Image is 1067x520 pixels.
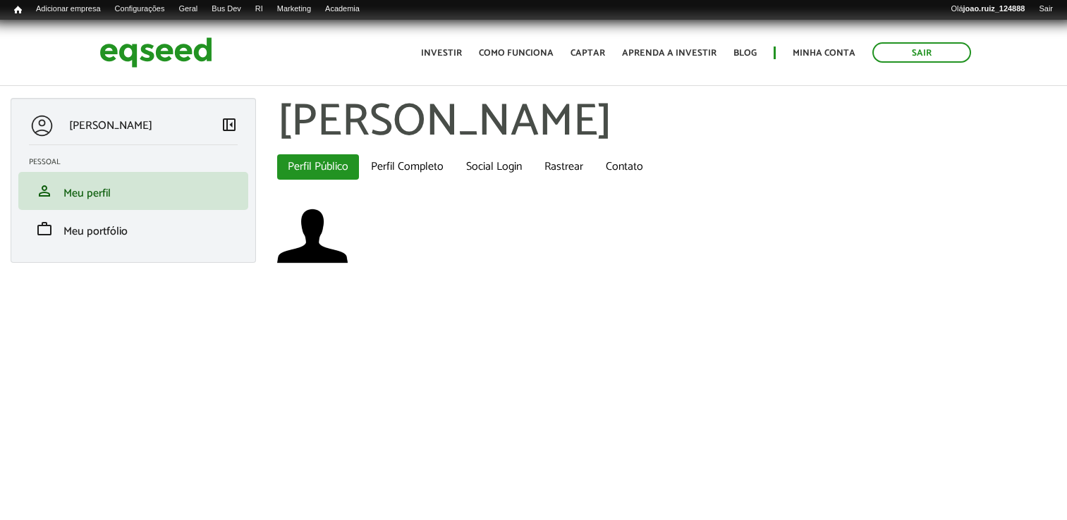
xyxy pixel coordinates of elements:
[18,172,248,210] li: Meu perfil
[29,182,238,199] a: personMeu perfil
[99,34,212,71] img: EqSeed
[456,154,532,180] a: Social Login
[872,42,971,63] a: Sair
[277,98,1056,147] h1: [PERSON_NAME]
[171,4,205,15] a: Geral
[205,4,248,15] a: Bus Dev
[277,154,359,180] a: Perfil Público
[7,4,29,17] a: Início
[944,4,1032,15] a: Olájoao.ruiz_124888
[221,116,238,133] span: left_panel_close
[421,49,462,58] a: Investir
[1032,4,1060,15] a: Sair
[18,210,248,248] li: Meu portfólio
[29,158,248,166] h2: Pessoal
[29,4,108,15] a: Adicionar empresa
[108,4,172,15] a: Configurações
[479,49,554,58] a: Como funciona
[793,49,855,58] a: Minha conta
[277,201,348,271] a: Ver perfil do usuário.
[534,154,594,180] a: Rastrear
[29,221,238,237] a: workMeu portfólio
[69,119,152,132] p: [PERSON_NAME]
[63,184,111,203] span: Meu perfil
[963,4,1025,13] strong: joao.ruiz_124888
[733,49,757,58] a: Blog
[14,5,22,15] span: Início
[595,154,654,180] a: Contato
[571,49,605,58] a: Captar
[63,222,128,241] span: Meu portfólio
[221,116,238,136] a: Colapsar menu
[36,182,53,199] span: person
[360,154,454,180] a: Perfil Completo
[622,49,717,58] a: Aprenda a investir
[277,201,348,271] img: Foto de João Pedro Ruiz de Oliveira da Silva
[248,4,270,15] a: RI
[318,4,367,15] a: Academia
[36,221,53,237] span: work
[270,4,318,15] a: Marketing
